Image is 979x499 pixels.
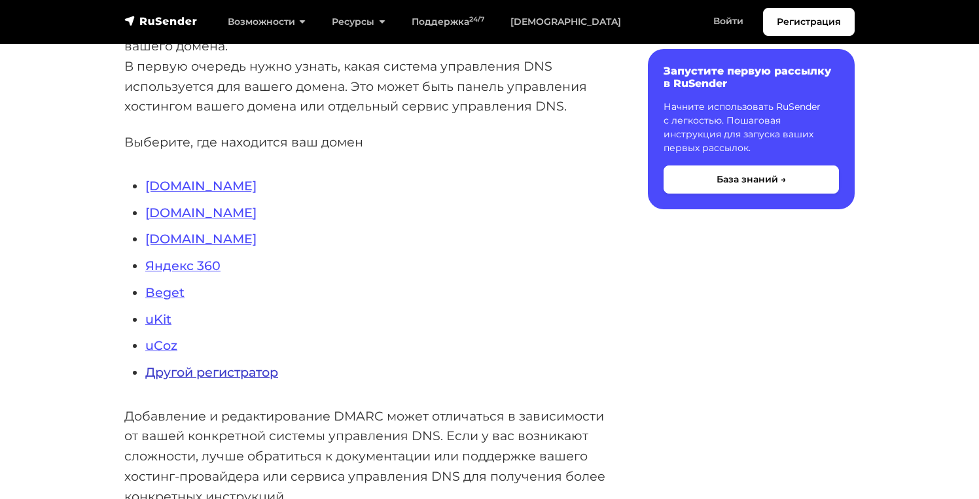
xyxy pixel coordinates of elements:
button: База знаний → [664,165,839,194]
a: Регистрация [763,8,855,36]
a: [DEMOGRAPHIC_DATA] [497,9,634,35]
a: Beget [145,284,185,300]
a: uCoz [145,337,177,353]
sup: 24/7 [469,15,484,24]
a: Другой регистратор [145,364,278,380]
a: [DOMAIN_NAME] [145,178,257,194]
a: Ресурсы [319,9,398,35]
h6: Запустите первую рассылку в RuSender [664,65,839,90]
a: uKit [145,311,171,327]
a: Возможности [215,9,319,35]
a: Поддержка24/7 [399,9,497,35]
p: Для добавления DMARC необходимо внести изменения в DNS-записи вашего домена. В первую очередь нуж... [124,16,606,117]
img: RuSender [124,14,198,27]
p: Начните использовать RuSender с легкостью. Пошаговая инструкция для запуска ваших первых рассылок. [664,100,839,155]
a: [DOMAIN_NAME] [145,205,257,220]
a: Запустите первую рассылку в RuSender Начните использовать RuSender с легкостью. Пошаговая инструк... [648,49,855,209]
p: Выберите, где находится ваш домен [124,132,606,152]
a: Войти [700,8,756,35]
a: Яндекс 360 [145,258,221,273]
a: [DOMAIN_NAME] [145,231,257,247]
